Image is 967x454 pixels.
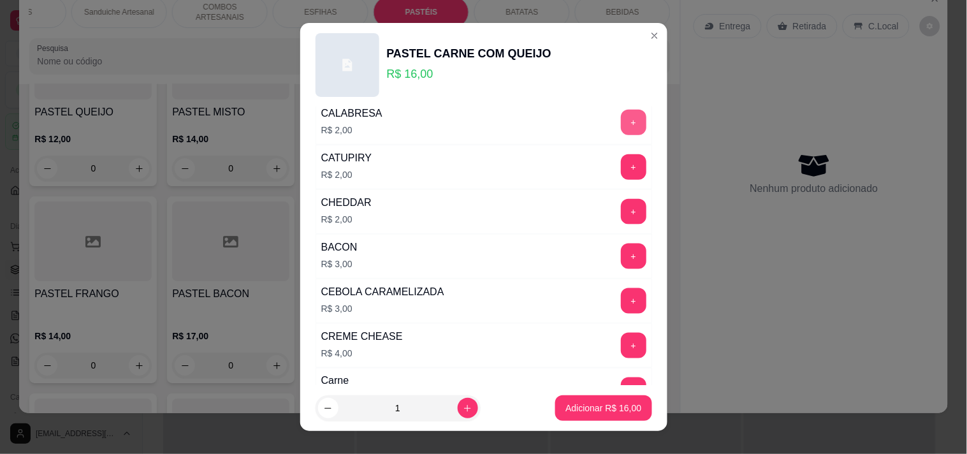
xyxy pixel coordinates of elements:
p: R$ 16,00 [387,65,551,83]
p: R$ 2,00 [321,168,372,181]
div: BACON [321,240,358,255]
button: add [621,110,646,135]
div: CREME CHEASE [321,329,403,344]
button: increase-product-quantity [458,398,478,418]
button: Close [644,26,665,46]
button: add [621,154,646,180]
div: PASTEL CARNE COM QUEIJO [387,45,551,62]
div: CHEDDAR [321,195,372,210]
div: CEBOLA CARAMELIZADA [321,284,444,300]
button: decrease-product-quantity [318,398,338,418]
div: CALABRESA [321,106,382,121]
button: add [621,288,646,314]
button: add [621,244,646,269]
button: add [621,199,646,224]
p: Adicionar R$ 16,00 [565,402,641,414]
button: add [621,333,646,358]
p: R$ 3,00 [321,302,444,315]
p: R$ 3,00 [321,258,358,270]
p: R$ 2,00 [321,213,372,226]
div: CATUPIRY [321,150,372,166]
div: Carne [321,374,353,389]
p: R$ 2,00 [321,124,382,136]
p: R$ 4,00 [321,347,403,360]
button: add [621,377,646,403]
button: Adicionar R$ 16,00 [555,395,651,421]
